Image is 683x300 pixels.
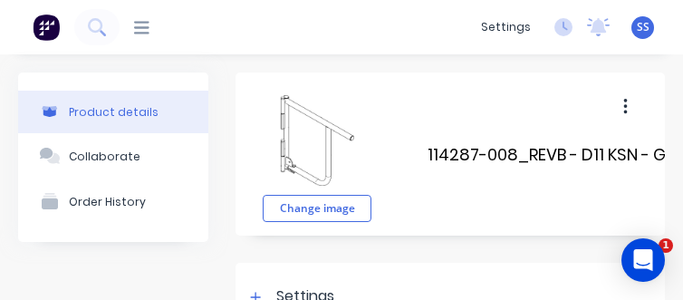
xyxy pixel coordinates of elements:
button: Change image [263,195,371,222]
button: Order History [18,179,208,224]
div: Open Intercom Messenger [621,238,665,282]
img: Factory [33,14,60,41]
div: settings [472,14,540,41]
div: fileChange image [263,86,371,222]
span: SS [637,19,649,35]
span: 1 [659,238,673,253]
div: Product details [69,105,159,119]
button: Collaborate [18,133,208,179]
img: file [272,95,362,186]
div: Collaborate [69,150,140,163]
div: Order History [69,195,146,208]
button: Product details [18,91,208,133]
